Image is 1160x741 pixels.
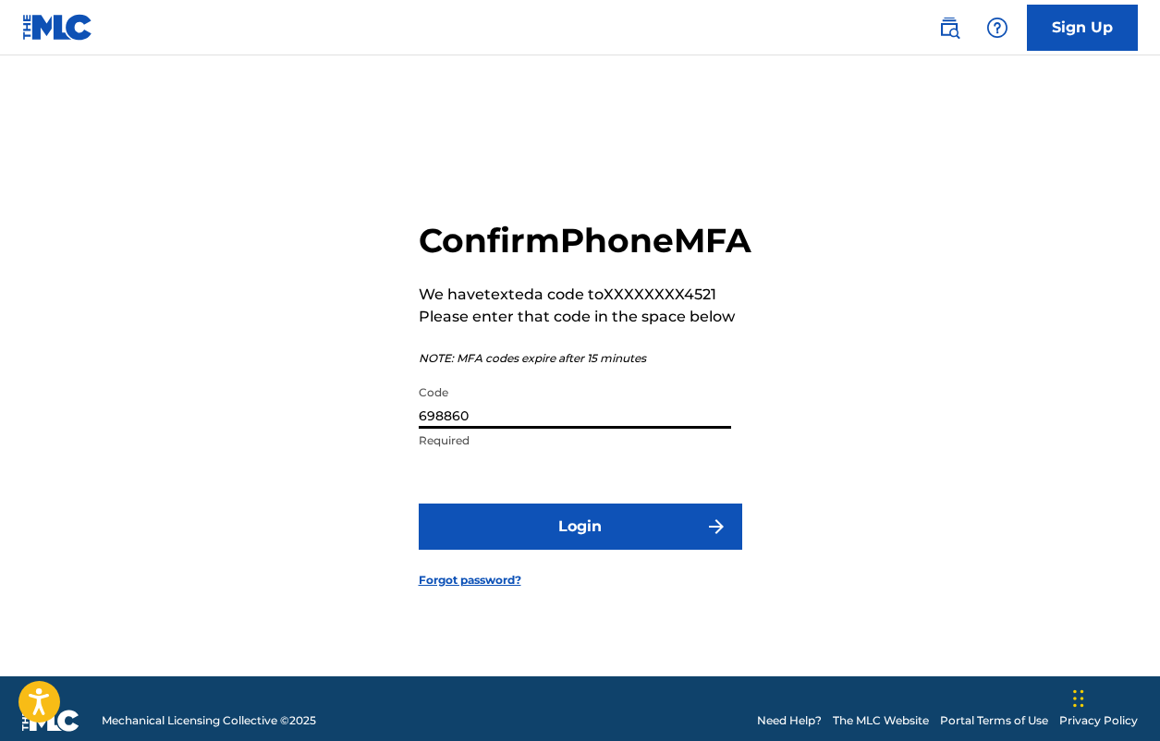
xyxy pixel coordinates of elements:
p: Please enter that code in the space below [419,306,751,328]
img: f7272a7cc735f4ea7f67.svg [705,516,727,538]
a: Privacy Policy [1059,712,1138,729]
div: Help [979,9,1016,46]
a: Sign Up [1027,5,1138,51]
a: Public Search [931,9,968,46]
span: Mechanical Licensing Collective © 2025 [102,712,316,729]
img: help [986,17,1008,39]
button: Login [419,504,742,550]
p: Required [419,432,731,449]
a: The MLC Website [833,712,929,729]
a: Portal Terms of Use [940,712,1048,729]
p: We have texted a code to XXXXXXXX4521 [419,284,751,306]
img: search [938,17,960,39]
a: Forgot password? [419,572,521,589]
iframe: Chat Widget [1068,652,1160,741]
img: MLC Logo [22,14,93,41]
a: Need Help? [757,712,822,729]
h2: Confirm Phone MFA [419,220,751,261]
img: logo [22,710,79,732]
div: Drag [1073,671,1084,726]
p: NOTE: MFA codes expire after 15 minutes [419,350,751,367]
